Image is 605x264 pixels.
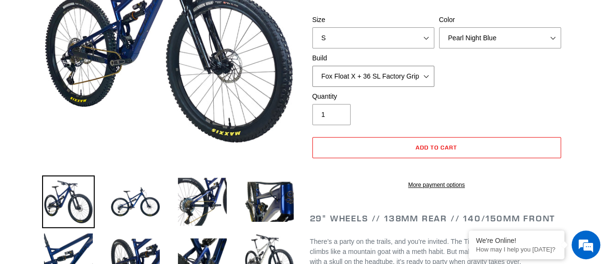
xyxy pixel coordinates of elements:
h2: 29" Wheels // 138mm Rear // 140/150mm Front [310,213,563,224]
div: Minimize live chat window [157,5,180,28]
label: Build [312,53,434,63]
p: How may I help you today? [476,246,557,253]
div: Navigation go back [11,53,25,67]
textarea: Type your message and hit 'Enter' [5,168,182,202]
span: Add to cart [416,144,457,151]
div: We're Online! [476,237,557,244]
img: Load image into Gallery viewer, TILT - Complete Bike [109,175,162,228]
a: More payment options [312,181,561,189]
img: Load image into Gallery viewer, TILT - Complete Bike [42,175,95,228]
div: Chat with us now [64,54,175,66]
img: Load image into Gallery viewer, TILT - Complete Bike [243,175,296,228]
label: Color [439,15,561,25]
label: Size [312,15,434,25]
label: Quantity [312,92,434,102]
button: Add to cart [312,137,561,158]
span: We're online! [55,74,132,171]
img: d_696896380_company_1647369064580_696896380 [31,48,55,72]
img: Load image into Gallery viewer, TILT - Complete Bike [176,175,229,228]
